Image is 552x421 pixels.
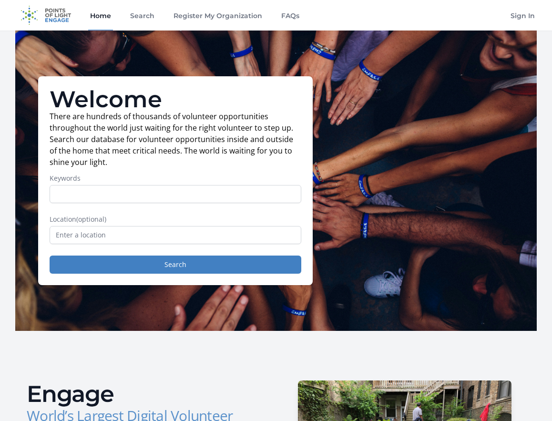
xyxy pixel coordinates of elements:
[50,88,301,111] h1: Welcome
[50,111,301,168] p: There are hundreds of thousands of volunteer opportunities throughout the world just waiting for ...
[50,226,301,244] input: Enter a location
[27,382,268,405] h2: Engage
[50,256,301,274] button: Search
[50,215,301,224] label: Location
[76,215,106,224] span: (optional)
[50,174,301,183] label: Keywords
